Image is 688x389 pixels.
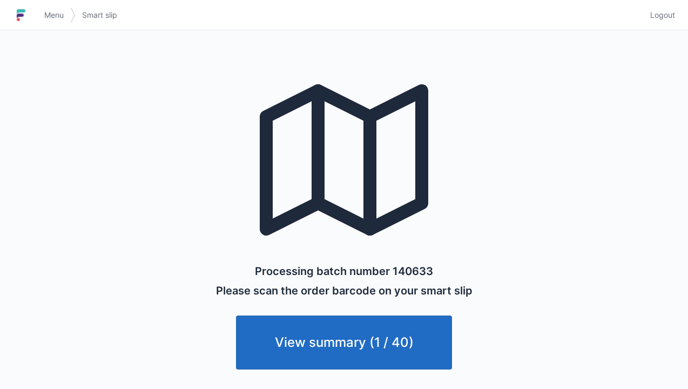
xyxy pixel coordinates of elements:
p: Processing batch number 140633 [255,264,433,279]
a: Logout [644,5,675,25]
span: Menu [44,10,64,21]
a: Smart slip [76,5,124,25]
a: Menu [38,5,70,25]
a: View summary (1 / 40) [236,316,452,370]
img: svg> [70,2,76,28]
p: Please scan the order barcode on your smart slip [216,283,473,298]
img: logo-small.jpg [13,6,29,24]
span: Logout [650,10,675,21]
span: Smart slip [82,10,117,21]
